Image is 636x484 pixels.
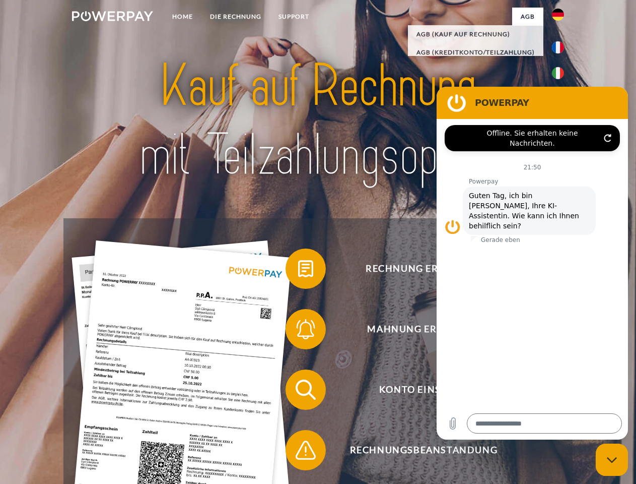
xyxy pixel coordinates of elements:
button: Konto einsehen [286,370,547,410]
a: AGB (Kreditkonto/Teilzahlung) [408,43,543,62]
a: agb [512,8,543,26]
a: SUPPORT [270,8,318,26]
a: Home [164,8,201,26]
button: Mahnung erhalten? [286,309,547,349]
img: qb_search.svg [293,377,318,402]
span: Rechnungsbeanstandung [300,430,547,470]
img: title-powerpay_de.svg [96,48,540,193]
img: logo-powerpay-white.svg [72,11,153,21]
span: Mahnung erhalten? [300,309,547,349]
span: Konto einsehen [300,370,547,410]
iframe: Messaging-Fenster [437,87,628,440]
img: fr [552,41,564,53]
img: it [552,67,564,79]
img: de [552,9,564,21]
img: qb_bell.svg [293,317,318,342]
a: DIE RECHNUNG [201,8,270,26]
span: Rechnung erhalten? [300,249,547,289]
button: Rechnung erhalten? [286,249,547,289]
button: Rechnungsbeanstandung [286,430,547,470]
img: qb_warning.svg [293,438,318,463]
iframe: Schaltfläche zum Öffnen des Messaging-Fensters; Konversation läuft [596,444,628,476]
img: qb_bill.svg [293,256,318,281]
a: AGB (Kauf auf Rechnung) [408,25,543,43]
